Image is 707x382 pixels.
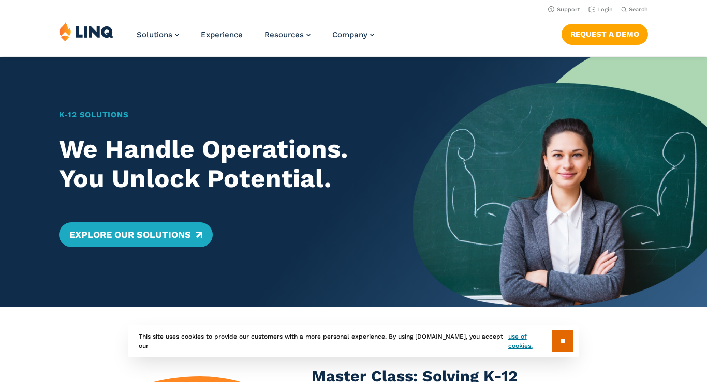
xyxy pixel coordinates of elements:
span: Company [332,30,367,39]
a: Experience [201,30,243,39]
span: Resources [264,30,304,39]
a: Solutions [137,30,179,39]
a: Company [332,30,374,39]
a: Request a Demo [562,24,648,44]
a: use of cookies. [508,332,552,350]
h1: K‑12 Solutions [59,109,384,121]
a: Login [588,6,613,13]
nav: Button Navigation [562,22,648,44]
nav: Primary Navigation [137,22,374,56]
img: LINQ | K‑12 Software [59,22,114,41]
span: Solutions [137,30,172,39]
img: Home Banner [413,57,707,307]
a: Support [548,6,580,13]
span: Search [629,6,648,13]
div: This site uses cookies to provide our customers with a more personal experience. By using [DOMAIN... [128,325,579,357]
a: Explore Our Solutions [59,222,213,247]
h2: We Handle Operations. You Unlock Potential. [59,134,384,193]
a: Resources [264,30,311,39]
button: Open Search Bar [621,6,648,13]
